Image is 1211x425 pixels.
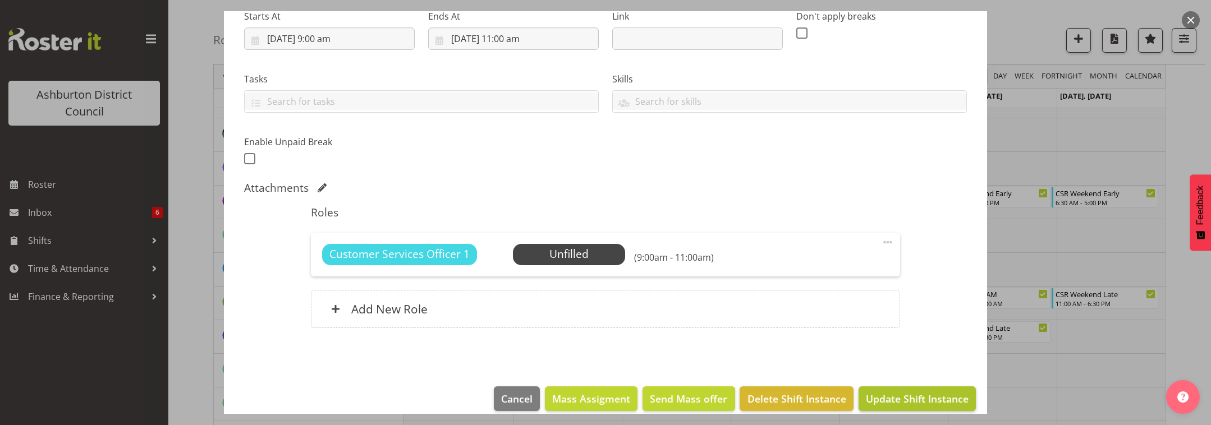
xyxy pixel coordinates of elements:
button: Feedback - Show survey [1190,174,1211,251]
img: help-xxl-2.png [1177,391,1189,403]
input: Search for skills [613,93,966,110]
span: Customer Services Officer 1 [329,246,470,262]
input: Click to select... [428,27,599,50]
h6: Add New Role [351,302,428,316]
h5: Roles [311,206,900,219]
button: Delete Shift Instance [740,386,853,411]
label: Starts At [244,10,415,23]
span: Delete Shift Instance [747,391,846,406]
span: Send Mass offer [650,391,727,406]
input: Search for tasks [245,93,598,110]
label: Ends At [428,10,599,23]
label: Skills [612,72,967,86]
span: Cancel [501,391,533,406]
button: Send Mass offer [643,386,735,411]
label: Tasks [244,72,599,86]
label: Don't apply breaks [796,10,967,23]
span: Feedback [1195,186,1205,225]
span: Unfilled [549,246,589,261]
label: Link [612,10,783,23]
span: Mass Assigment [552,391,630,406]
button: Mass Assigment [545,386,637,411]
label: Enable Unpaid Break [244,135,415,149]
span: Update Shift Instance [866,391,969,406]
button: Cancel [494,386,540,411]
h5: Attachments [244,181,309,195]
h6: (9:00am - 11:00am) [634,252,714,263]
input: Click to select... [244,27,415,50]
button: Update Shift Instance [859,386,976,411]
